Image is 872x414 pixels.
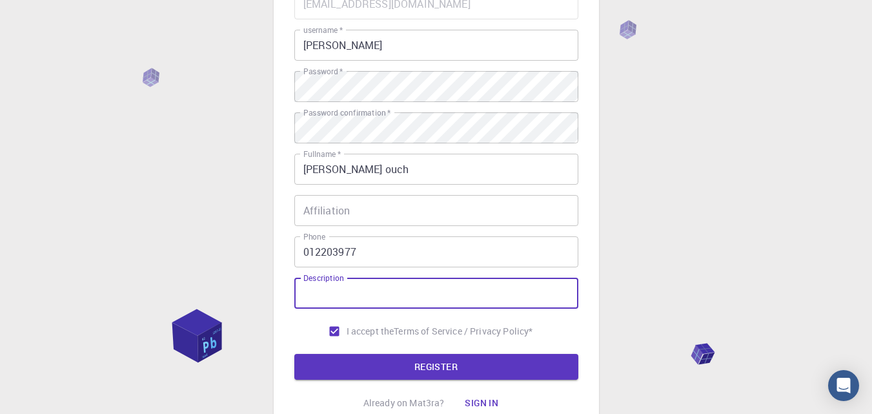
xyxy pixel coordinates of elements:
[303,273,344,284] label: Description
[303,25,343,36] label: username
[303,231,325,242] label: Phone
[303,107,390,118] label: Password confirmation
[394,325,532,338] a: Terms of Service / Privacy Policy*
[828,370,859,401] div: Open Intercom Messenger
[303,149,341,160] label: Fullname
[394,325,532,338] p: Terms of Service / Privacy Policy *
[363,397,445,409] p: Already on Mat3ra?
[294,354,578,380] button: REGISTER
[347,325,394,338] span: I accept the
[303,66,343,77] label: Password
